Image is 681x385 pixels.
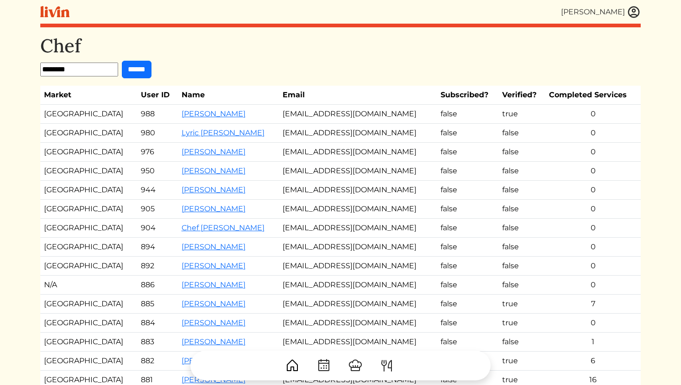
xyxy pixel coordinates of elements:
a: Lyric [PERSON_NAME] [182,128,265,137]
div: [PERSON_NAME] [561,6,625,18]
h1: Chef [40,35,641,57]
td: false [498,238,545,257]
td: 0 [545,124,641,143]
td: [GEOGRAPHIC_DATA] [40,257,137,276]
td: false [437,200,498,219]
td: 950 [137,162,177,181]
td: false [498,219,545,238]
td: [GEOGRAPHIC_DATA] [40,200,137,219]
td: 0 [545,219,641,238]
td: false [498,276,545,295]
td: [GEOGRAPHIC_DATA] [40,143,137,162]
td: [GEOGRAPHIC_DATA] [40,105,137,124]
td: [EMAIL_ADDRESS][DOMAIN_NAME] [279,181,437,200]
a: [PERSON_NAME] [182,185,246,194]
td: 883 [137,333,177,352]
td: false [437,219,498,238]
td: false [437,124,498,143]
a: [PERSON_NAME] [182,261,246,270]
a: [PERSON_NAME] [182,166,246,175]
td: [EMAIL_ADDRESS][DOMAIN_NAME] [279,276,437,295]
td: false [437,162,498,181]
td: false [437,295,498,314]
td: 1 [545,333,641,352]
td: 980 [137,124,177,143]
td: 904 [137,219,177,238]
td: [EMAIL_ADDRESS][DOMAIN_NAME] [279,124,437,143]
img: CalendarDots-5bcf9d9080389f2a281d69619e1c85352834be518fbc73d9501aef674afc0d57.svg [316,358,331,373]
a: [PERSON_NAME] [182,204,246,213]
img: livin-logo-a0d97d1a881af30f6274990eb6222085a2533c92bbd1e4f22c21b4f0d0e3210c.svg [40,6,69,18]
td: [GEOGRAPHIC_DATA] [40,314,137,333]
th: Subscribed? [437,86,498,105]
td: 884 [137,314,177,333]
td: false [437,314,498,333]
td: [GEOGRAPHIC_DATA] [40,124,137,143]
a: [PERSON_NAME] [182,318,246,327]
td: false [437,143,498,162]
img: House-9bf13187bcbb5817f509fe5e7408150f90897510c4275e13d0d5fca38e0b5951.svg [285,358,300,373]
td: false [498,200,545,219]
td: [EMAIL_ADDRESS][DOMAIN_NAME] [279,257,437,276]
td: N/A [40,276,137,295]
th: User ID [137,86,177,105]
td: false [498,143,545,162]
td: 0 [545,276,641,295]
td: 886 [137,276,177,295]
td: false [437,257,498,276]
th: Name [178,86,279,105]
td: 988 [137,105,177,124]
a: [PERSON_NAME] [182,109,246,118]
th: Verified? [498,86,545,105]
td: false [498,333,545,352]
td: true [498,314,545,333]
img: ForkKnife-55491504ffdb50bab0c1e09e7649658475375261d09fd45db06cec23bce548bf.svg [379,358,394,373]
td: 0 [545,105,641,124]
td: 7 [545,295,641,314]
a: [PERSON_NAME] [182,280,246,289]
td: 0 [545,143,641,162]
td: 892 [137,257,177,276]
td: [GEOGRAPHIC_DATA] [40,238,137,257]
td: [GEOGRAPHIC_DATA] [40,295,137,314]
img: user_account-e6e16d2ec92f44fc35f99ef0dc9cddf60790bfa021a6ecb1c896eb5d2907b31c.svg [627,5,641,19]
td: [EMAIL_ADDRESS][DOMAIN_NAME] [279,200,437,219]
a: [PERSON_NAME] [182,242,246,251]
th: Email [279,86,437,105]
a: [PERSON_NAME] [182,147,246,156]
th: Completed Services [545,86,641,105]
a: [PERSON_NAME] [182,337,246,346]
td: [GEOGRAPHIC_DATA] [40,181,137,200]
td: [GEOGRAPHIC_DATA] [40,219,137,238]
td: 0 [545,181,641,200]
td: true [498,105,545,124]
td: false [437,276,498,295]
td: false [437,238,498,257]
td: [EMAIL_ADDRESS][DOMAIN_NAME] [279,105,437,124]
td: false [437,181,498,200]
td: [EMAIL_ADDRESS][DOMAIN_NAME] [279,295,437,314]
td: 894 [137,238,177,257]
td: true [498,295,545,314]
td: 905 [137,200,177,219]
td: 976 [137,143,177,162]
td: [EMAIL_ADDRESS][DOMAIN_NAME] [279,219,437,238]
td: false [498,162,545,181]
td: false [437,333,498,352]
td: false [498,257,545,276]
td: 0 [545,314,641,333]
td: 885 [137,295,177,314]
a: Chef [PERSON_NAME] [182,223,265,232]
td: false [437,105,498,124]
th: Market [40,86,137,105]
td: false [498,124,545,143]
td: 0 [545,257,641,276]
td: [GEOGRAPHIC_DATA] [40,162,137,181]
td: 0 [545,238,641,257]
td: false [498,181,545,200]
td: [GEOGRAPHIC_DATA] [40,333,137,352]
td: [EMAIL_ADDRESS][DOMAIN_NAME] [279,162,437,181]
td: [EMAIL_ADDRESS][DOMAIN_NAME] [279,333,437,352]
td: 0 [545,162,641,181]
td: [EMAIL_ADDRESS][DOMAIN_NAME] [279,314,437,333]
